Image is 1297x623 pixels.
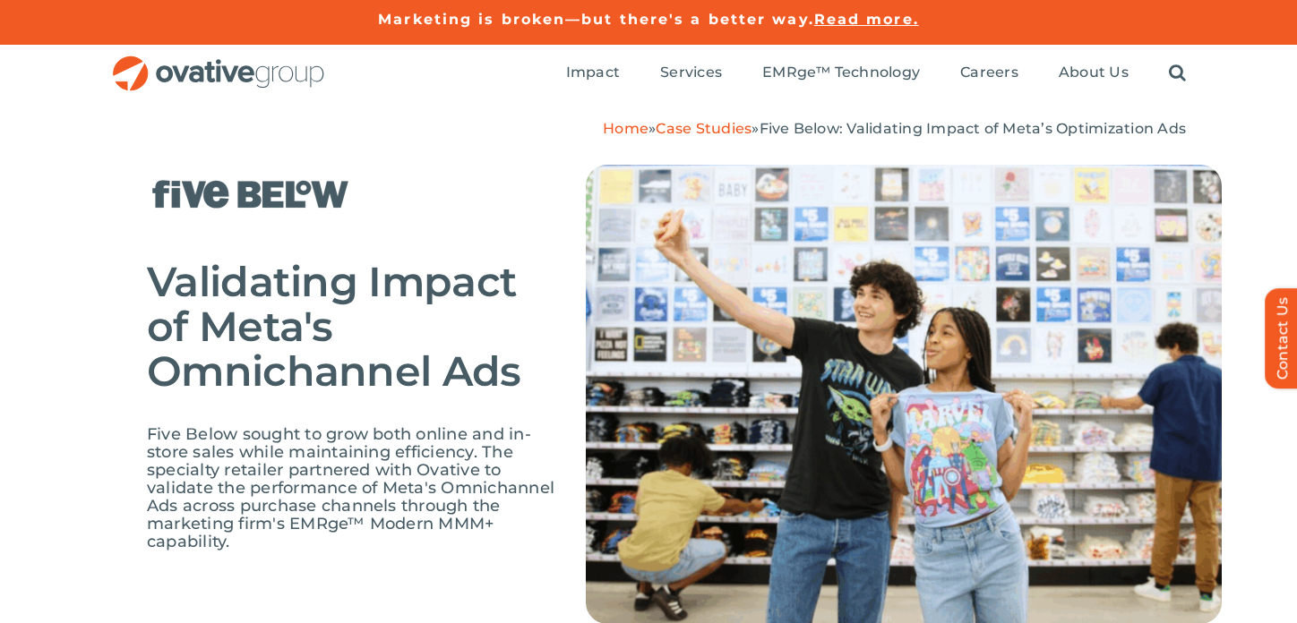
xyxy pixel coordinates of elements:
a: Case Studies [656,120,752,137]
a: Careers [960,64,1018,83]
span: EMRge™ Technology [762,64,920,81]
span: Five Below: Validating Impact of Meta’s Optimization Ads [760,120,1186,137]
a: EMRge™ Technology [762,64,920,83]
span: Impact [566,64,620,81]
a: Services [660,64,722,83]
span: Five Below sought to grow both online and in-store sales while maintaining efficiency. The specia... [147,424,554,551]
span: Careers [960,64,1018,81]
img: Five Below [147,165,354,224]
span: Validating Impact of Meta's Omnichannel Ads [147,256,521,397]
span: About Us [1059,64,1129,81]
span: » » [603,120,1186,137]
a: OG_Full_horizontal_RGB [111,54,326,71]
a: Read more. [814,11,919,28]
span: Services [660,64,722,81]
nav: Menu [566,45,1186,102]
a: Home [603,120,648,137]
a: Impact [566,64,620,83]
a: Search [1169,64,1186,83]
a: Marketing is broken—but there's a better way. [378,11,814,28]
a: About Us [1059,64,1129,83]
